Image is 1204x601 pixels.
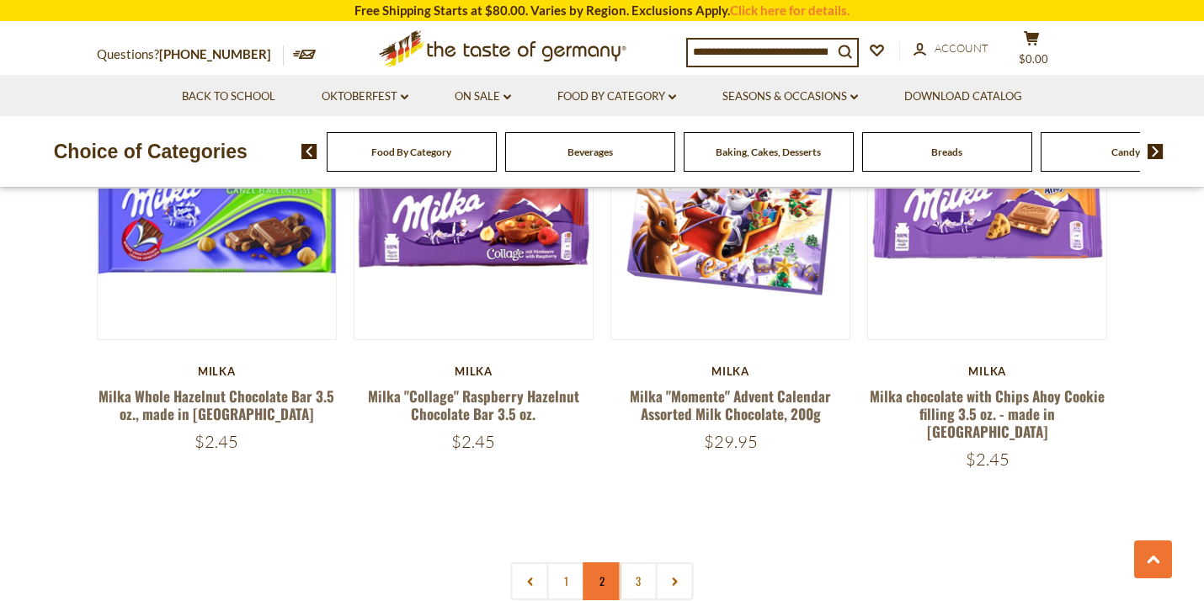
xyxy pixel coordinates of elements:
a: Breads [931,146,962,158]
a: Download Catalog [904,88,1022,106]
div: Milka [867,364,1107,378]
span: $0.00 [1019,52,1048,66]
span: Account [935,41,988,55]
a: Food By Category [371,146,451,158]
div: Milka [354,364,594,378]
a: Account [914,40,988,58]
a: Food By Category [557,88,676,106]
a: Beverages [567,146,613,158]
div: Milka [97,364,337,378]
a: 1 [547,562,585,600]
a: 2 [583,562,621,600]
span: $29.95 [704,431,758,452]
a: Back to School [182,88,275,106]
p: Questions? [97,44,284,66]
a: On Sale [455,88,511,106]
span: $2.45 [966,449,1010,470]
img: previous arrow [301,144,317,159]
a: Seasons & Occasions [722,88,858,106]
a: Milka "Momente" Advent Calendar Assorted Milk Chocolate, 200g [630,386,831,424]
img: Milka [611,102,850,340]
a: Click here for details. [730,3,850,18]
span: $2.45 [451,431,495,452]
a: [PHONE_NUMBER] [159,46,271,61]
img: Milka [98,102,336,340]
a: Baking, Cakes, Desserts [716,146,821,158]
div: Milka [610,364,850,378]
img: next arrow [1148,144,1164,159]
a: 3 [620,562,658,600]
span: $2.45 [194,431,238,452]
a: Candy [1111,146,1140,158]
a: Milka Whole Hazelnut Chocolate Bar 3.5 oz., made in [GEOGRAPHIC_DATA] [99,386,334,424]
a: Milka chocolate with Chips Ahoy Cookie filling 3.5 oz. - made in [GEOGRAPHIC_DATA] [870,386,1105,443]
button: $0.00 [1006,30,1057,72]
img: Milka [868,102,1106,340]
a: Oktoberfest [322,88,408,106]
img: Milka [354,102,593,340]
a: Milka "Collage" Raspberry Hazelnut Chocolate Bar 3.5 oz. [368,386,579,424]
